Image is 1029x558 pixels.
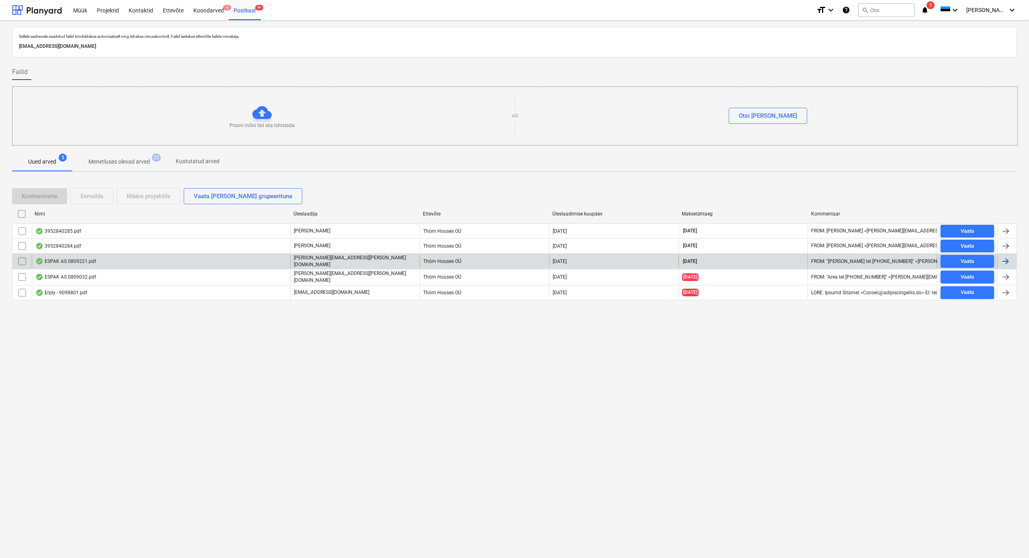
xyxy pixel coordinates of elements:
[35,289,43,296] div: Andmed failist loetud
[35,211,287,217] div: Nimi
[842,5,850,15] i: Abikeskus
[682,289,699,296] span: [DATE]
[941,225,994,238] button: Vaata
[941,240,994,252] button: Vaata
[28,158,56,166] p: Uued arved
[35,258,43,265] div: Andmed failist loetud
[294,228,330,234] p: [PERSON_NAME]
[921,5,929,15] i: notifications
[176,157,219,166] p: Kustutatud arved
[35,274,96,280] div: ESPAK AS 0809032.pdf
[682,242,698,249] span: [DATE]
[553,290,567,295] div: [DATE]
[35,258,96,265] div: ESPAK AS 0809221.pdf
[729,108,807,124] button: Otsi [PERSON_NAME]
[961,273,974,282] div: Vaata
[88,158,150,166] p: Menetluses olevad arved
[553,243,567,249] div: [DATE]
[552,211,675,217] div: Üleslaadimise kuupäev
[927,1,935,9] span: 1
[512,113,518,119] p: või
[961,257,974,266] div: Vaata
[420,270,549,284] div: Thörn Houses OÜ
[941,271,994,283] button: Vaata
[862,7,868,13] span: search
[293,211,416,217] div: Üleslaadija
[961,242,974,251] div: Vaata
[35,228,43,234] div: Andmed failist loetud
[12,67,28,77] span: Failid
[811,211,934,217] div: Kommentaar
[294,289,369,296] p: [EMAIL_ADDRESS][DOMAIN_NAME]
[682,258,698,265] span: [DATE]
[35,243,81,249] div: 3952840284.pdf
[858,3,914,17] button: Otsi
[230,122,295,129] p: Proovi mõni fail siia lohistada
[420,254,549,268] div: Thörn Houses OÜ
[152,154,161,162] span: 22
[35,289,87,296] div: Erply - 9098801.pdf
[941,255,994,268] button: Vaata
[423,211,546,217] div: Ettevõte
[294,254,416,268] p: [PERSON_NAME][EMAIL_ADDRESS][PERSON_NAME][DOMAIN_NAME]
[12,86,1018,146] div: Proovi mõni fail siia lohistadavõiOtsi [PERSON_NAME]
[941,286,994,299] button: Vaata
[420,286,549,299] div: Thörn Houses OÜ
[420,225,549,238] div: Thörn Houses OÜ
[19,34,1010,39] p: Sellele aadressile saadetud failid töödeldakse automaatselt ning tehakse viirusekontroll. Failid ...
[255,5,263,10] span: 9+
[194,191,292,201] div: Vaata [PERSON_NAME] grupeerituna
[553,274,567,280] div: [DATE]
[826,5,836,15] i: keyboard_arrow_down
[35,243,43,249] div: Andmed failist loetud
[961,288,974,297] div: Vaata
[816,5,826,15] i: format_size
[294,270,416,284] p: [PERSON_NAME][EMAIL_ADDRESS][PERSON_NAME][DOMAIN_NAME]
[966,7,1006,13] span: [PERSON_NAME]
[682,211,805,217] div: Maksetähtaeg
[961,227,974,236] div: Vaata
[739,111,797,121] div: Otsi [PERSON_NAME]
[35,228,81,234] div: 3952840285.pdf
[682,228,698,234] span: [DATE]
[184,188,302,204] button: Vaata [PERSON_NAME] grupeerituna
[553,258,567,264] div: [DATE]
[682,273,699,281] span: [DATE]
[19,42,1010,51] p: [EMAIL_ADDRESS][DOMAIN_NAME]
[950,5,960,15] i: keyboard_arrow_down
[59,154,67,162] span: 5
[223,5,231,10] span: 6
[420,240,549,252] div: Thörn Houses OÜ
[1007,5,1017,15] i: keyboard_arrow_down
[553,228,567,234] div: [DATE]
[294,242,330,249] p: [PERSON_NAME]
